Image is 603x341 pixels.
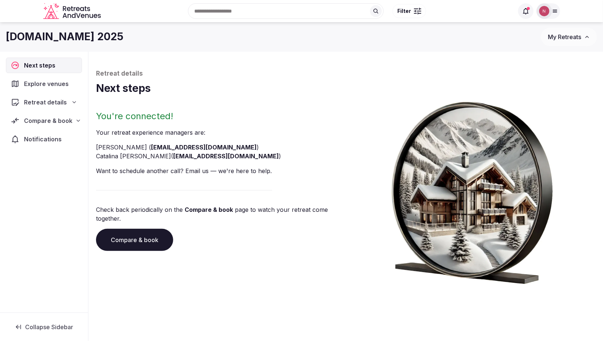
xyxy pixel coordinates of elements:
[6,76,82,92] a: Explore venues
[24,98,67,107] span: Retreat details
[96,229,173,251] a: Compare & book
[96,205,343,223] p: Check back periodically on the page to watch your retreat come together.
[185,206,233,213] a: Compare & book
[25,323,73,331] span: Collapse Sidebar
[397,7,411,15] span: Filter
[173,152,279,160] a: [EMAIL_ADDRESS][DOMAIN_NAME]
[393,4,426,18] button: Filter
[151,144,257,151] a: [EMAIL_ADDRESS][DOMAIN_NAME]
[24,79,72,88] span: Explore venues
[96,110,343,122] h2: You're connected!
[6,319,82,335] button: Collapse Sidebar
[24,61,58,70] span: Next steps
[96,81,596,96] h1: Next steps
[96,128,343,137] p: Your retreat experience manager s are :
[541,28,597,46] button: My Retreats
[96,143,343,152] li: [PERSON_NAME] ( )
[24,135,65,144] span: Notifications
[6,131,82,147] a: Notifications
[96,69,596,78] p: Retreat details
[96,152,343,161] li: Catalina [PERSON_NAME] ( )
[24,116,72,125] span: Compare & book
[548,33,581,41] span: My Retreats
[539,6,549,16] img: Nathalia Bilotti
[43,3,102,20] a: Visit the homepage
[6,58,82,73] a: Next steps
[6,30,123,44] h1: [DOMAIN_NAME] 2025
[378,96,566,284] img: Winter chalet retreat in picture frame
[96,166,343,175] p: Want to schedule another call? Email us — we're here to help.
[43,3,102,20] svg: Retreats and Venues company logo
